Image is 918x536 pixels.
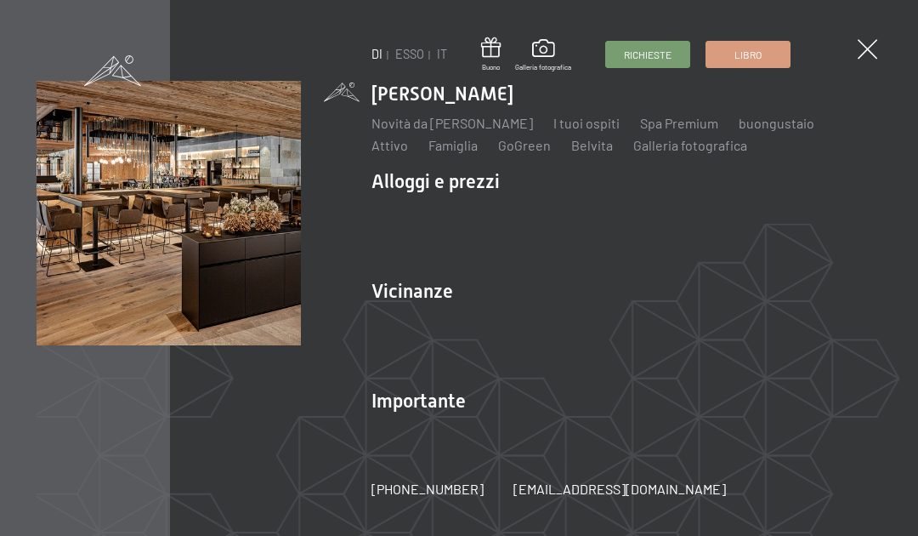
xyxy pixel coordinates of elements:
[571,137,613,153] a: Belvita
[498,137,551,153] a: GoGreen
[624,48,671,60] font: Richieste
[371,115,533,131] a: Novità da [PERSON_NAME]
[606,42,689,67] a: Richieste
[428,137,478,153] a: Famiglia
[371,480,484,499] a: [PHONE_NUMBER]
[706,42,790,67] a: Libro
[553,115,620,131] a: I tuoi ospiti
[371,481,484,497] font: [PHONE_NUMBER]
[371,137,408,153] a: Attivo
[395,47,424,61] a: ESSO
[515,63,571,71] font: Galleria fotografica
[513,481,726,497] font: [EMAIL_ADDRESS][DOMAIN_NAME]
[371,47,382,61] a: DI
[437,47,447,61] a: IT
[481,37,501,72] a: Buono
[640,115,718,131] a: Spa Premium
[482,63,500,71] font: Buono
[633,137,747,153] a: Galleria fotografica
[734,48,762,60] font: Libro
[739,115,814,131] a: buongustaio
[513,480,726,499] a: [EMAIL_ADDRESS][DOMAIN_NAME]
[515,39,571,71] a: Galleria fotografica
